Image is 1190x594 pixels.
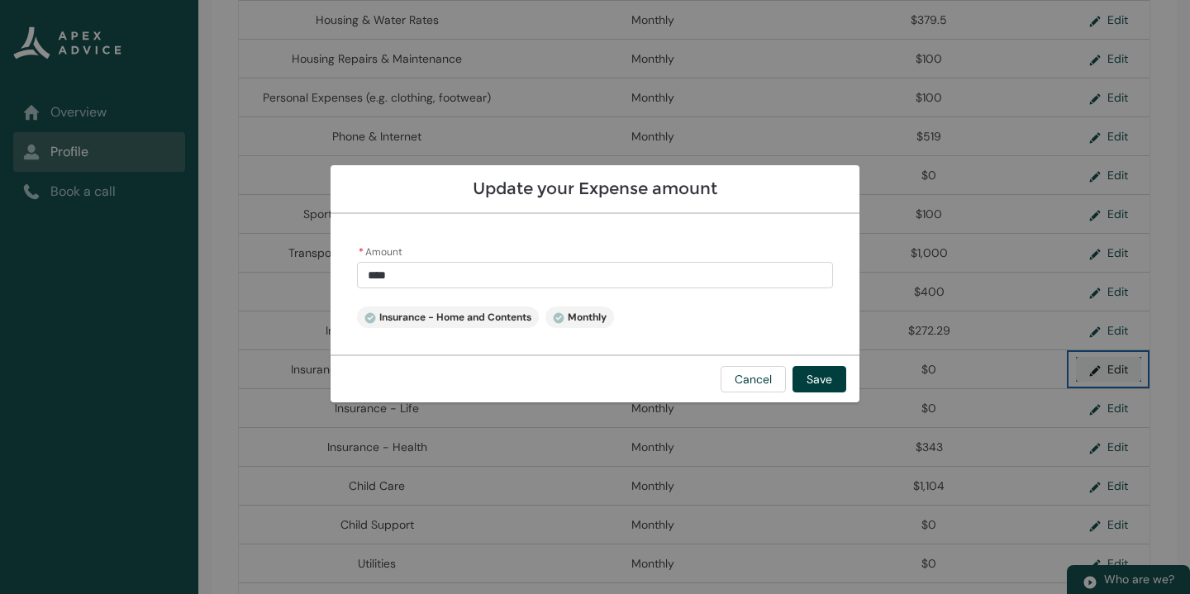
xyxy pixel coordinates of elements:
[553,311,607,324] span: Monthly
[793,366,846,392] button: Save
[344,178,846,199] h2: Update your Expense amount
[364,311,531,324] span: Insurance - Home and Contents
[359,245,364,259] abbr: required
[357,240,409,260] label: Amount
[721,366,786,392] button: Cancel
